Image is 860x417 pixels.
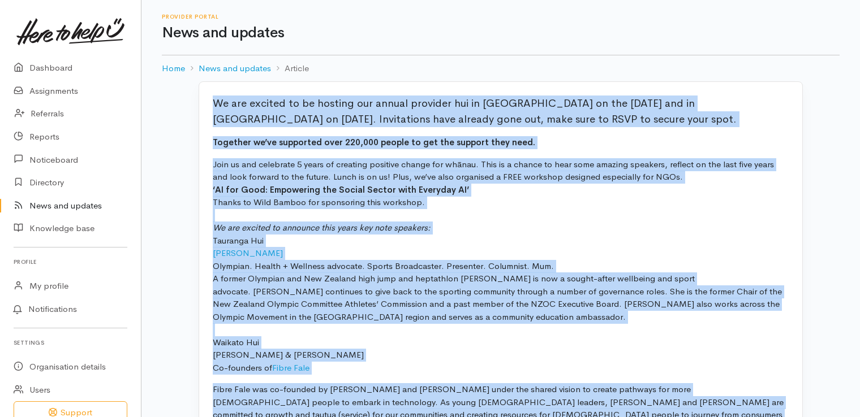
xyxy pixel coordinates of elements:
p: We are excited to be hosting our annual provider hui in [GEOGRAPHIC_DATA] on the [DATE] and in [G... [213,95,789,127]
a: News and updates [199,62,271,75]
h6: Profile [14,254,127,270]
p: Join us and celebrate 5 years of creating positive change for whānau. This is a chance to hear so... [213,158,789,375]
b: Together we’ve supported over 220,000 people to get the support they need. [213,137,535,147]
nav: breadcrumb [162,55,840,82]
a: [PERSON_NAME] [213,247,283,258]
li: Article [271,62,309,75]
h6: Settings [14,335,127,350]
h6: Provider Portal [162,14,840,20]
b: ‘AI for Good: Empowering the Social Sector with Everyday AI’ [213,184,469,195]
i: We are excited to announce this years key note speakers: [213,222,431,233]
a: Fibre Fale [272,362,309,373]
a: Home [162,62,185,75]
h1: News and updates [162,25,840,41]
